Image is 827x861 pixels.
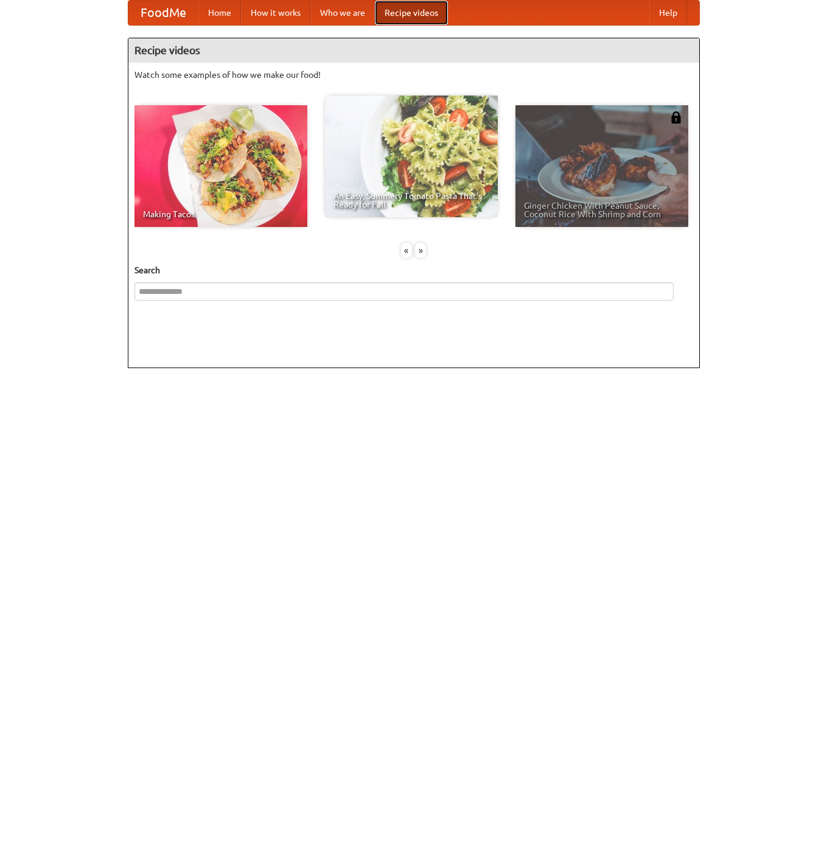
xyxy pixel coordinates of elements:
a: Home [198,1,241,25]
a: Who we are [310,1,375,25]
h4: Recipe videos [128,38,699,63]
div: » [415,243,426,258]
img: 483408.png [670,111,682,124]
a: How it works [241,1,310,25]
span: An Easy, Summery Tomato Pasta That's Ready for Fall [333,192,489,209]
h5: Search [134,264,693,276]
div: « [401,243,412,258]
p: Watch some examples of how we make our food! [134,69,693,81]
span: Making Tacos [143,210,299,218]
a: Help [649,1,687,25]
a: Making Tacos [134,105,307,227]
a: Recipe videos [375,1,448,25]
a: An Easy, Summery Tomato Pasta That's Ready for Fall [325,96,498,217]
a: FoodMe [128,1,198,25]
